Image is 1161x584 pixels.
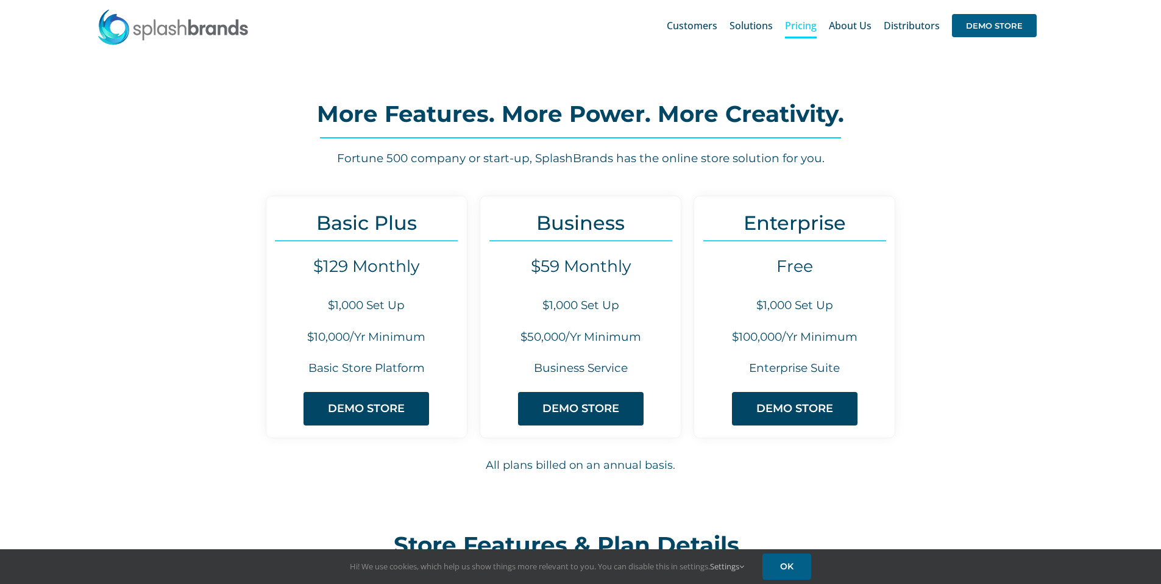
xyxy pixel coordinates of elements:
[884,6,940,45] a: Distributors
[518,392,644,426] a: DEMO STORE
[884,21,940,30] span: Distributors
[266,360,467,377] h6: Basic Store Platform
[952,14,1037,37] span: DEMO STORE
[480,257,681,276] h4: $59 Monthly
[952,6,1037,45] a: DEMO STORE
[154,151,1007,167] h6: Fortune 500 company or start-up, SplashBrands has the online store solution for you.
[154,102,1007,126] h2: More Features. More Power. More Creativity.
[694,257,895,276] h4: Free
[762,554,811,580] a: OK
[730,21,773,30] span: Solutions
[785,21,817,30] span: Pricing
[154,457,1007,474] h6: All plans billed on an annual basis.
[266,212,467,234] h3: Basic Plus
[542,402,619,415] span: DEMO STORE
[97,9,249,45] img: SplashBrands.com Logo
[732,392,857,426] a: DEMO STORE
[829,21,872,30] span: About Us
[394,533,768,557] h2: Store Features & Plan Details
[266,297,467,314] h6: $1,000 Set Up
[266,257,467,276] h4: $129 Monthly
[694,212,895,234] h3: Enterprise
[694,329,895,346] h6: $100,000/Yr Minimum
[667,6,1037,45] nav: Main Menu
[785,6,817,45] a: Pricing
[480,212,681,234] h3: Business
[328,402,405,415] span: DEMO STORE
[694,297,895,314] h6: $1,000 Set Up
[266,329,467,346] h6: $10,000/Yr Minimum
[350,561,744,572] span: Hi! We use cookies, which help us show things more relevant to you. You can disable this in setti...
[667,21,717,30] span: Customers
[480,297,681,314] h6: $1,000 Set Up
[667,6,717,45] a: Customers
[480,329,681,346] h6: $50,000/Yr Minimum
[694,360,895,377] h6: Enterprise Suite
[480,360,681,377] h6: Business Service
[756,402,833,415] span: DEMO STORE
[304,392,429,426] a: DEMO STORE
[710,561,744,572] a: Settings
